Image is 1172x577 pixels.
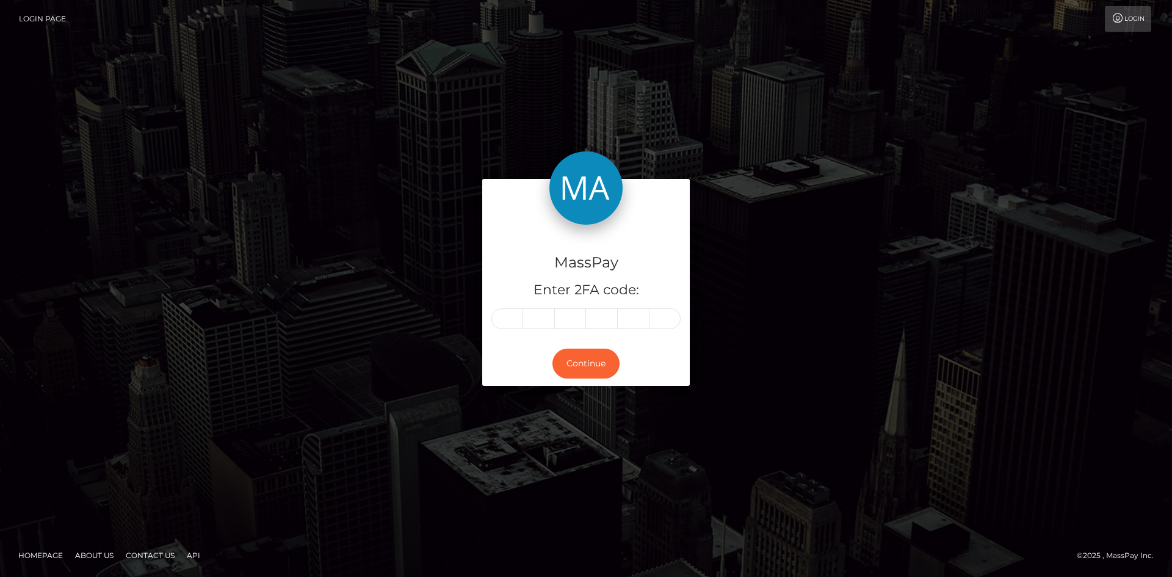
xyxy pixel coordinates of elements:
[491,281,681,300] h5: Enter 2FA code:
[549,151,623,225] img: MassPay
[491,252,681,274] h4: MassPay
[1105,6,1151,32] a: Login
[182,546,205,565] a: API
[19,6,66,32] a: Login Page
[70,546,118,565] a: About Us
[13,546,68,565] a: Homepage
[121,546,179,565] a: Contact Us
[552,349,620,379] button: Continue
[1077,549,1163,562] div: © 2025 , MassPay Inc.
